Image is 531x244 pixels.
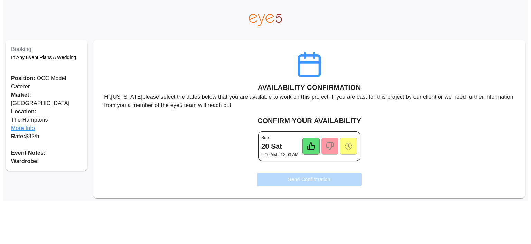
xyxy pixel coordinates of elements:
p: Booking: [11,45,82,54]
p: Wardrobe: [11,157,82,166]
h6: CONFIRM YOUR AVAILABILITY [99,115,520,126]
span: Rate: [11,133,25,139]
p: $ 32 /h [11,132,82,141]
span: More Info [11,124,82,132]
h6: 20 Sat [261,141,282,152]
p: Event Notes: [11,149,82,157]
p: OCC Model Caterer [11,74,82,91]
p: 9:00 AM - 12:00 AM [261,152,298,158]
h6: AVAILABILITY CONFIRMATION [258,82,361,93]
p: Hi, [US_STATE] please select the dates below that you are available to work on this project. If y... [104,93,514,110]
span: Position: [11,75,35,81]
p: In Any Event Plans A Wedding [11,54,82,61]
span: Location: [11,107,82,116]
span: Market: [11,92,31,98]
button: Send Confirmation [257,173,362,186]
p: [GEOGRAPHIC_DATA] [11,91,82,107]
p: The Hamptons [11,107,82,132]
img: eye5 [249,14,282,26]
p: Sep [261,134,269,141]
